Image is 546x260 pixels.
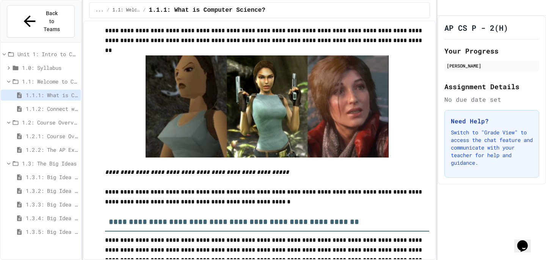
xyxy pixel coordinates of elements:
span: 1.0: Syllabus [22,64,78,72]
span: / [107,7,109,13]
span: 1.3.5: Big Idea 5 - Impact of Computing [26,228,78,236]
span: 1.2.1: Course Overview [26,132,78,140]
span: / [143,7,146,13]
span: 1.2.2: The AP Exam [26,146,78,154]
span: 1.3: The Big Ideas [22,159,78,167]
iframe: chat widget [514,230,538,252]
span: 1.3.3: Big Idea 3 - Algorithms and Programming [26,200,78,208]
h2: Assignment Details [444,81,539,92]
span: 1.1.1: What is Computer Science? [26,91,78,99]
span: 1.1.2: Connect with Your World [26,105,78,113]
h1: AP CS P - 2(H) [444,22,508,33]
h2: Your Progress [444,46,539,56]
span: Unit 1: Intro to Computer Science [17,50,78,58]
span: ... [96,7,104,13]
span: 1.3.4: Big Idea 4 - Computing Systems and Networks [26,214,78,222]
button: Back to Teams [7,5,75,38]
span: 1.2: Course Overview and the AP Exam [22,118,78,126]
span: 1.1: Welcome to Computer Science [113,7,140,13]
div: No due date set [444,95,539,104]
span: 1.1.1: What is Computer Science? [149,6,265,15]
h3: Need Help? [451,117,533,126]
span: 1.3.1: Big Idea 1 - Creative Development [26,173,78,181]
p: Switch to "Grade View" to access the chat feature and communicate with your teacher for help and ... [451,129,533,167]
div: [PERSON_NAME] [447,62,537,69]
span: Back to Teams [43,9,61,33]
span: 1.1: Welcome to Computer Science [22,77,78,85]
span: 1.3.2: Big Idea 2 - Data [26,187,78,195]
